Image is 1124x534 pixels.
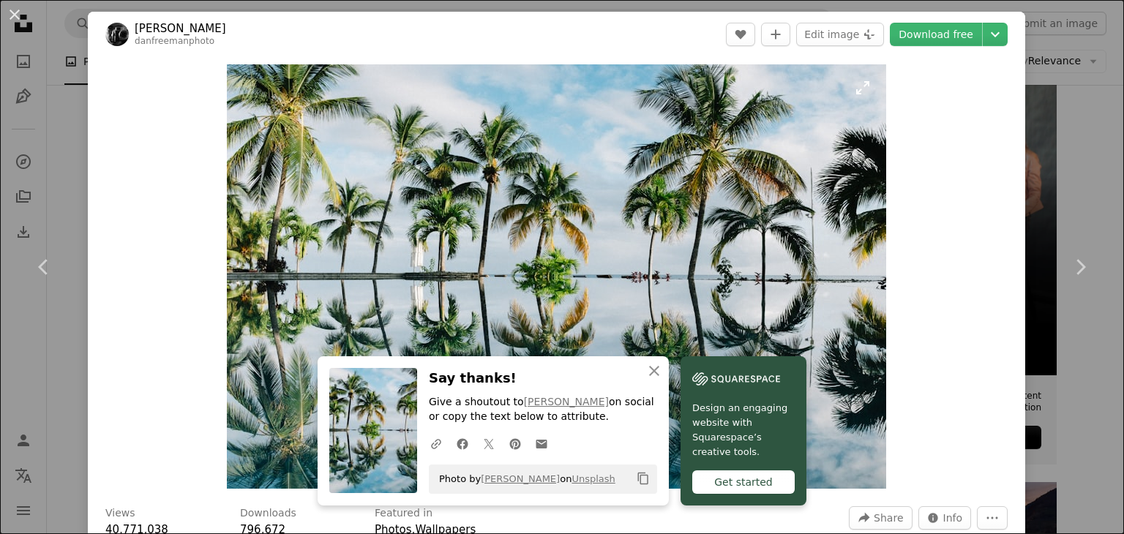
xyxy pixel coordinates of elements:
a: Download free [890,23,982,46]
h3: Downloads [240,506,296,521]
button: Edit image [796,23,884,46]
img: file-1606177908946-d1eed1cbe4f5image [692,368,780,390]
button: More Actions [977,506,1008,530]
img: Go to Dan Freeman's profile [105,23,129,46]
h3: Say thanks! [429,368,657,389]
span: Design an engaging website with Squarespace’s creative tools. [692,400,795,459]
h3: Views [105,506,135,521]
a: Next [1036,197,1124,337]
a: Share on Pinterest [502,429,528,458]
a: danfreemanphoto [135,36,214,46]
button: Choose download size [983,23,1008,46]
span: Share [874,507,903,529]
p: Give a shoutout to on social or copy the text below to attribute. [429,395,657,424]
button: Zoom in on this image [227,64,886,489]
span: Info [943,507,963,529]
div: Get started [692,470,795,493]
a: Share on Facebook [449,429,476,458]
a: [PERSON_NAME] [481,473,560,484]
a: Design an engaging website with Squarespace’s creative tools.Get started [681,356,806,505]
button: Copy to clipboard [631,466,656,491]
button: Stats about this image [918,506,972,530]
img: water reflection of coconut palm trees [227,64,886,489]
a: Share over email [528,429,555,458]
span: Photo by on [432,467,615,490]
a: [PERSON_NAME] [135,21,226,36]
h3: Featured in [375,506,432,521]
a: Share on Twitter [476,429,502,458]
button: Like [726,23,755,46]
a: [PERSON_NAME] [524,396,609,407]
button: Add to Collection [761,23,790,46]
button: Share this image [849,506,912,530]
a: Unsplash [572,473,615,484]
